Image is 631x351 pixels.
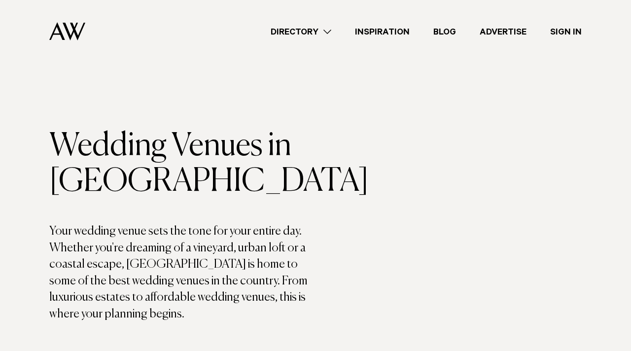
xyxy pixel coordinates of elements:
a: Directory [259,25,343,38]
a: Inspiration [343,25,421,38]
a: Sign In [538,25,594,38]
a: Blog [421,25,468,38]
img: Auckland Weddings Logo [49,22,85,40]
a: Advertise [468,25,538,38]
h1: Wedding Venues in [GEOGRAPHIC_DATA] [49,129,315,200]
p: Your wedding venue sets the tone for your entire day. Whether you're dreaming of a vineyard, urba... [49,223,315,323]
